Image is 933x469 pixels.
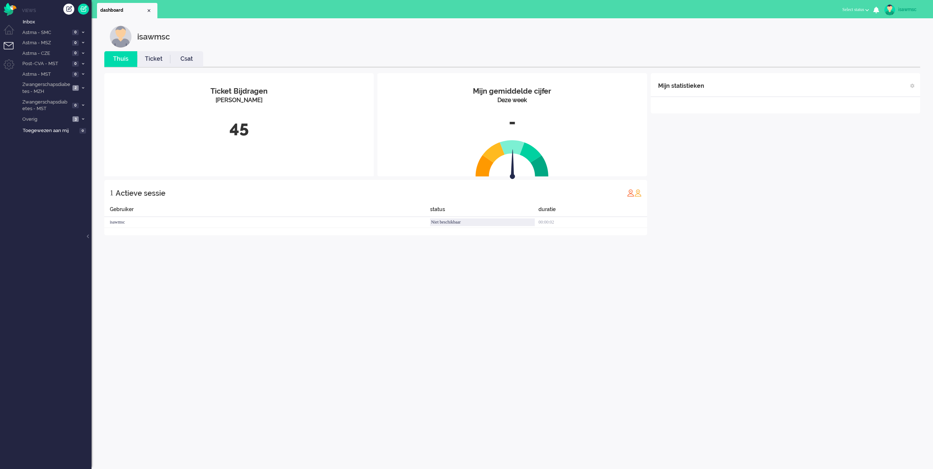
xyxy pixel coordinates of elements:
a: Csat [170,55,203,63]
li: Select status [838,2,873,18]
span: Toegewezen aan mij [23,127,77,134]
div: isawmsc [898,6,926,13]
span: 0 [72,50,79,56]
span: dashboard [100,7,146,14]
div: duratie [538,206,647,217]
span: Zwangerschapsdiabetes - MZH [21,81,70,95]
button: Select status [838,4,873,15]
img: profile_orange.svg [634,189,642,196]
div: 00:00:02 [538,217,647,228]
span: Post-CVA - MST [21,60,70,67]
img: customer.svg [110,26,132,48]
span: Astma - SMC [21,29,70,36]
li: Admin menu [4,59,20,76]
img: avatar [884,4,895,15]
span: 0 [72,72,79,77]
img: flow_omnibird.svg [4,3,16,16]
span: 0 [72,40,79,46]
div: Mijn statistieken [658,79,704,93]
a: Toegewezen aan mij 0 [21,126,92,134]
div: Ticket Bijdragen [110,86,368,97]
a: Ticket [137,55,170,63]
img: semi_circle.svg [475,140,549,177]
span: Astma - CZE [21,50,70,57]
div: Actieve sessie [116,186,165,200]
span: Select status [842,7,864,12]
div: - [383,110,641,134]
a: Quick Ticket [78,4,89,15]
div: [PERSON_NAME] [110,96,368,105]
li: Csat [170,51,203,67]
a: Omnidesk [4,5,16,10]
div: Deze week [383,96,641,105]
div: Creëer ticket [63,4,74,15]
span: Astma - MSZ [21,40,70,46]
span: 2 [72,85,79,91]
div: status [430,206,539,217]
div: 1 [110,185,113,200]
li: Ticket [137,51,170,67]
li: Tickets menu [4,42,20,59]
span: Inbox [23,19,92,26]
div: Niet beschikbaar [430,218,535,226]
div: 45 [110,116,368,140]
li: Views [22,7,92,14]
span: 0 [79,128,86,134]
img: arrow.svg [497,149,529,181]
span: Zwangerschapsdiabetes - MST [21,99,70,112]
span: 0 [72,61,79,67]
span: 0 [72,30,79,35]
div: isawmsc [104,217,430,228]
span: 3 [72,116,79,122]
img: profile_red.svg [627,189,634,196]
li: Dashboard menu [4,25,20,41]
div: isawmsc [137,26,170,48]
a: isawmsc [883,4,926,15]
a: Inbox [21,18,92,26]
a: Thuis [104,55,137,63]
div: Close tab [146,8,152,14]
span: 0 [72,103,79,108]
li: Dashboard [97,3,157,18]
span: Astma - MST [21,71,70,78]
div: Mijn gemiddelde cijfer [383,86,641,97]
div: Gebruiker [104,206,430,217]
span: Overig [21,116,70,123]
li: Thuis [104,51,137,67]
